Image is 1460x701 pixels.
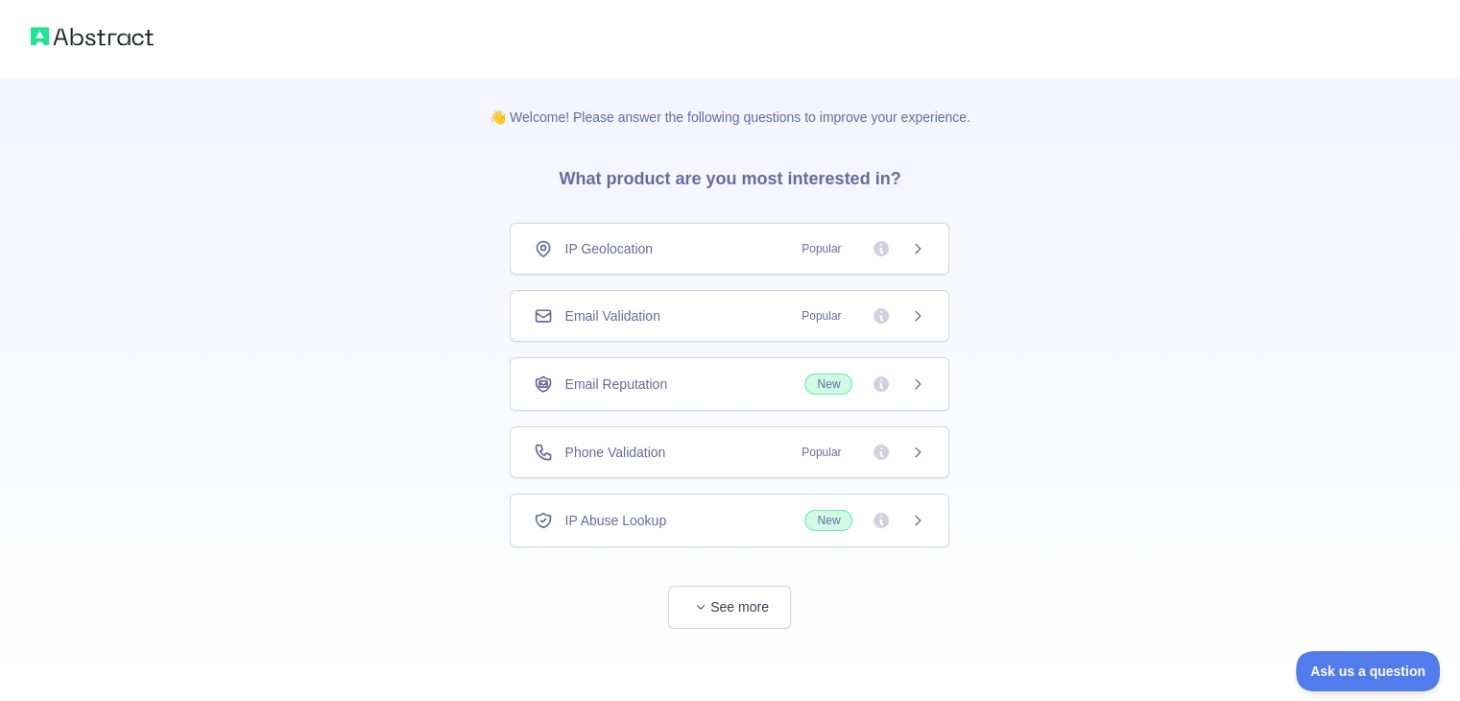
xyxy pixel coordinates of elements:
span: New [804,374,852,395]
span: Email Reputation [564,375,667,394]
span: Popular [790,306,852,326]
span: IP Abuse Lookup [564,511,666,530]
span: IP Geolocation [564,239,653,258]
span: New [804,510,852,531]
span: Phone Validation [564,443,665,462]
p: 👋 Welcome! Please answer the following questions to improve your experience. [459,77,1001,127]
iframe: Toggle Customer Support [1296,651,1441,691]
img: Abstract logo [31,23,154,50]
span: Email Validation [564,306,659,326]
button: See more [668,586,791,629]
span: Popular [790,443,852,462]
h3: What product are you most interested in? [528,127,931,223]
span: Popular [790,239,852,258]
